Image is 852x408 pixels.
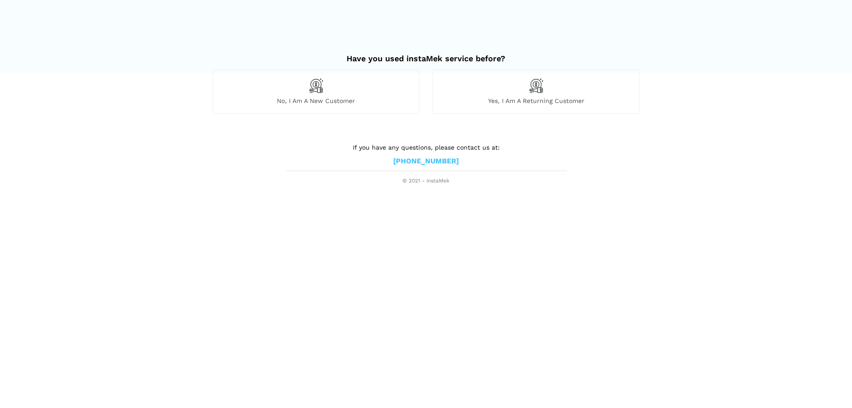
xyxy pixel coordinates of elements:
span: No, I am a new customer [213,97,419,105]
p: If you have any questions, please contact us at: [286,143,566,152]
span: © 2021 - instaMek [286,178,566,185]
span: Yes, I am a returning customer [433,97,639,105]
a: [PHONE_NUMBER] [393,157,459,166]
h2: Have you used instaMek service before? [213,45,639,63]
